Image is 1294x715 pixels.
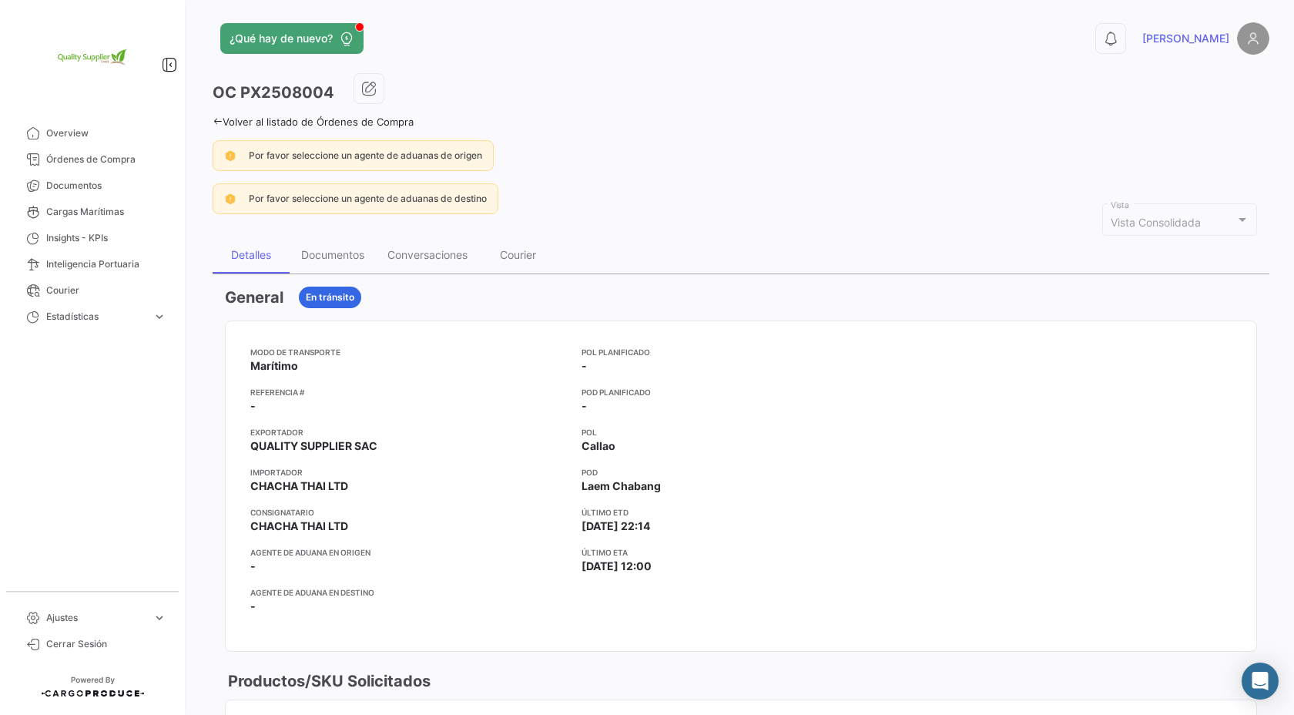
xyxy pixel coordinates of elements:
app-card-info-title: POD Planificado [582,386,900,398]
span: expand_more [153,310,166,324]
h3: General [225,287,283,308]
a: Documentos [12,173,173,199]
a: Overview [12,120,173,146]
app-card-info-title: Exportador [250,426,569,438]
span: [PERSON_NAME] [1142,31,1229,46]
app-card-info-title: Modo de Transporte [250,346,569,358]
span: expand_more [153,611,166,625]
span: En tránsito [306,290,354,304]
span: [DATE] 22:14 [582,519,650,534]
div: Detalles [231,248,271,261]
span: - [582,398,587,414]
a: Volver al listado de Órdenes de Compra [213,116,414,128]
app-card-info-title: Agente de Aduana en Origen [250,546,569,559]
span: Documentos [46,179,166,193]
div: Courier [500,248,536,261]
span: - [250,559,256,574]
span: Estadísticas [46,310,146,324]
app-card-info-title: POL [582,426,900,438]
span: [DATE] 12:00 [582,559,652,574]
span: - [250,398,256,414]
div: Conversaciones [387,248,468,261]
mat-select-trigger: Vista Consolidada [1111,216,1201,229]
a: Courier [12,277,173,304]
app-card-info-title: Consignatario [250,506,569,519]
span: Inteligencia Portuaria [46,257,166,271]
span: Ajustes [46,611,146,625]
span: CHACHA THAI LTD [250,519,348,534]
span: Callao [582,438,615,454]
app-card-info-title: Último ETD [582,506,900,519]
app-card-info-title: Agente de Aduana en Destino [250,586,569,599]
app-card-info-title: Último ETA [582,546,900,559]
img: placeholder-user.png [1237,22,1269,55]
span: CHACHA THAI LTD [250,478,348,494]
span: Cerrar Sesión [46,637,166,651]
span: - [250,599,256,614]
span: ¿Qué hay de nuevo? [230,31,333,46]
app-card-info-title: POD [582,466,900,478]
app-card-info-title: Importador [250,466,569,478]
span: Por favor seleccione un agente de aduanas de destino [249,193,487,204]
a: Inteligencia Portuaria [12,251,173,277]
span: Laem Chabang [582,478,661,494]
span: Por favor seleccione un agente de aduanas de origen [249,149,482,161]
a: Órdenes de Compra [12,146,173,173]
a: Insights - KPIs [12,225,173,251]
a: Cargas Marítimas [12,199,173,225]
app-card-info-title: Referencia # [250,386,569,398]
span: QUALITY SUPPLIER SAC [250,438,377,454]
span: Insights - KPIs [46,231,166,245]
span: Overview [46,126,166,140]
div: Abrir Intercom Messenger [1242,663,1279,700]
span: - [582,358,587,374]
span: Marítimo [250,358,298,374]
app-card-info-title: POL Planificado [582,346,900,358]
h3: Productos/SKU Solicitados [225,670,431,692]
div: Documentos [301,248,364,261]
span: Órdenes de Compra [46,153,166,166]
img: 2e1e32d8-98e2-4bbc-880e-a7f20153c351.png [54,18,131,96]
span: Courier [46,284,166,297]
span: Cargas Marítimas [46,205,166,219]
button: ¿Qué hay de nuevo? [220,23,364,54]
h3: OC PX2508004 [213,82,334,103]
